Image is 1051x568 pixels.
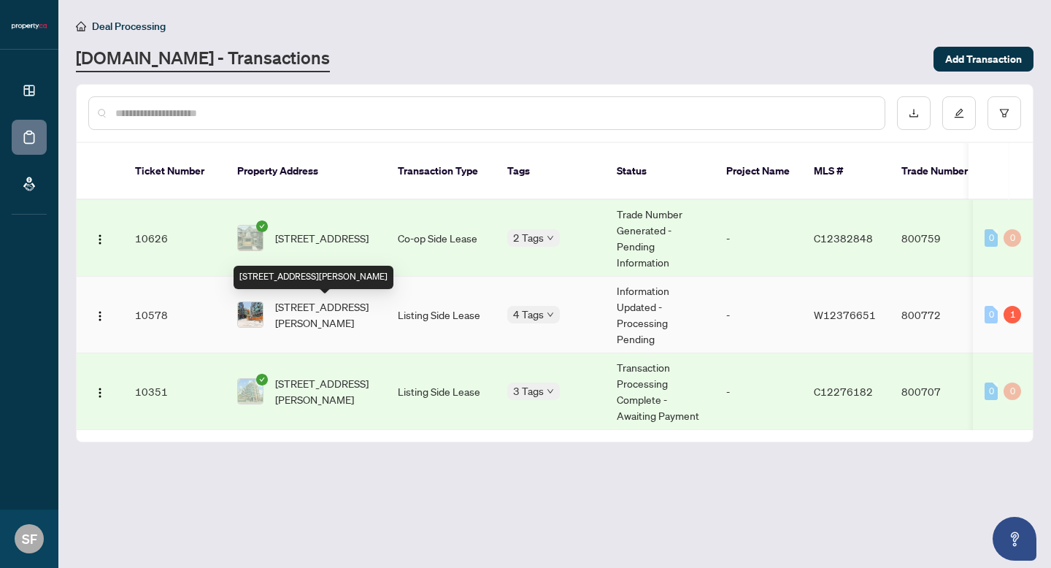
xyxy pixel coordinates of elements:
[890,143,992,200] th: Trade Number
[94,387,106,399] img: Logo
[945,47,1022,71] span: Add Transaction
[547,234,554,242] span: down
[226,143,386,200] th: Property Address
[386,143,496,200] th: Transaction Type
[76,46,330,72] a: [DOMAIN_NAME] - Transactions
[386,353,496,430] td: Listing Side Lease
[814,385,873,398] span: C12276182
[88,380,112,403] button: Logo
[715,143,802,200] th: Project Name
[123,143,226,200] th: Ticket Number
[715,277,802,353] td: -
[814,308,876,321] span: W12376651
[897,96,931,130] button: download
[985,229,998,247] div: 0
[275,299,374,331] span: [STREET_ADDRESS][PERSON_NAME]
[76,21,86,31] span: home
[547,388,554,395] span: down
[954,108,964,118] span: edit
[605,143,715,200] th: Status
[275,375,374,407] span: [STREET_ADDRESS][PERSON_NAME]
[386,200,496,277] td: Co-op Side Lease
[238,379,263,404] img: thumbnail-img
[123,277,226,353] td: 10578
[1004,306,1021,323] div: 1
[496,143,605,200] th: Tags
[993,517,1036,561] button: Open asap
[12,22,47,31] img: logo
[715,353,802,430] td: -
[985,383,998,400] div: 0
[234,266,393,289] div: [STREET_ADDRESS][PERSON_NAME]
[94,310,106,322] img: Logo
[715,200,802,277] td: -
[22,529,37,549] span: SF
[605,353,715,430] td: Transaction Processing Complete - Awaiting Payment
[88,226,112,250] button: Logo
[988,96,1021,130] button: filter
[1004,383,1021,400] div: 0
[890,277,992,353] td: 800772
[933,47,1033,72] button: Add Transaction
[238,226,263,250] img: thumbnail-img
[256,374,268,385] span: check-circle
[238,302,263,327] img: thumbnail-img
[999,108,1009,118] span: filter
[605,200,715,277] td: Trade Number Generated - Pending Information
[513,229,544,246] span: 2 Tags
[275,230,369,246] span: [STREET_ADDRESS]
[88,303,112,326] button: Logo
[909,108,919,118] span: download
[256,220,268,232] span: check-circle
[123,200,226,277] td: 10626
[985,306,998,323] div: 0
[547,311,554,318] span: down
[802,143,890,200] th: MLS #
[890,353,992,430] td: 800707
[605,277,715,353] td: Information Updated - Processing Pending
[386,277,496,353] td: Listing Side Lease
[513,306,544,323] span: 4 Tags
[92,20,166,33] span: Deal Processing
[890,200,992,277] td: 800759
[94,234,106,245] img: Logo
[814,231,873,245] span: C12382848
[942,96,976,130] button: edit
[513,383,544,399] span: 3 Tags
[1004,229,1021,247] div: 0
[123,353,226,430] td: 10351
